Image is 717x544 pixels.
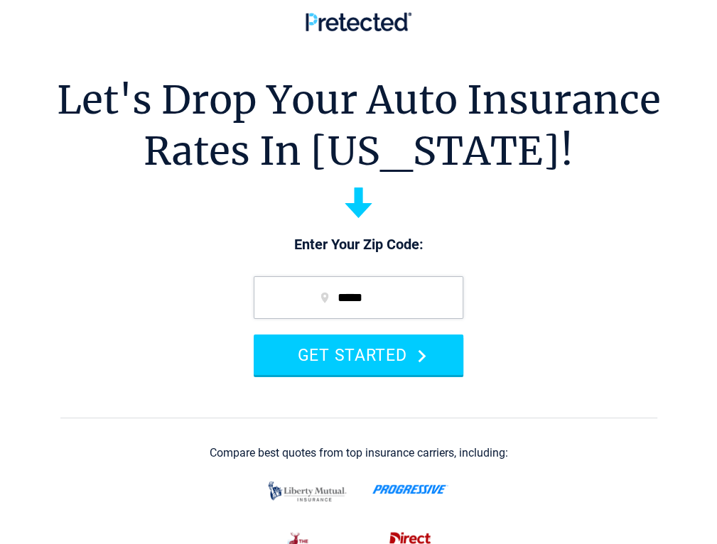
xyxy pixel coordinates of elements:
[264,474,350,508] img: liberty
[57,75,661,177] h1: Let's Drop Your Auto Insurance Rates In [US_STATE]!
[306,12,411,31] img: Pretected Logo
[210,447,508,459] div: Compare best quotes from top insurance carriers, including:
[254,334,463,375] button: GET STARTED
[254,276,463,319] input: zip code
[372,484,448,494] img: progressive
[239,235,478,255] p: Enter Your Zip Code:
